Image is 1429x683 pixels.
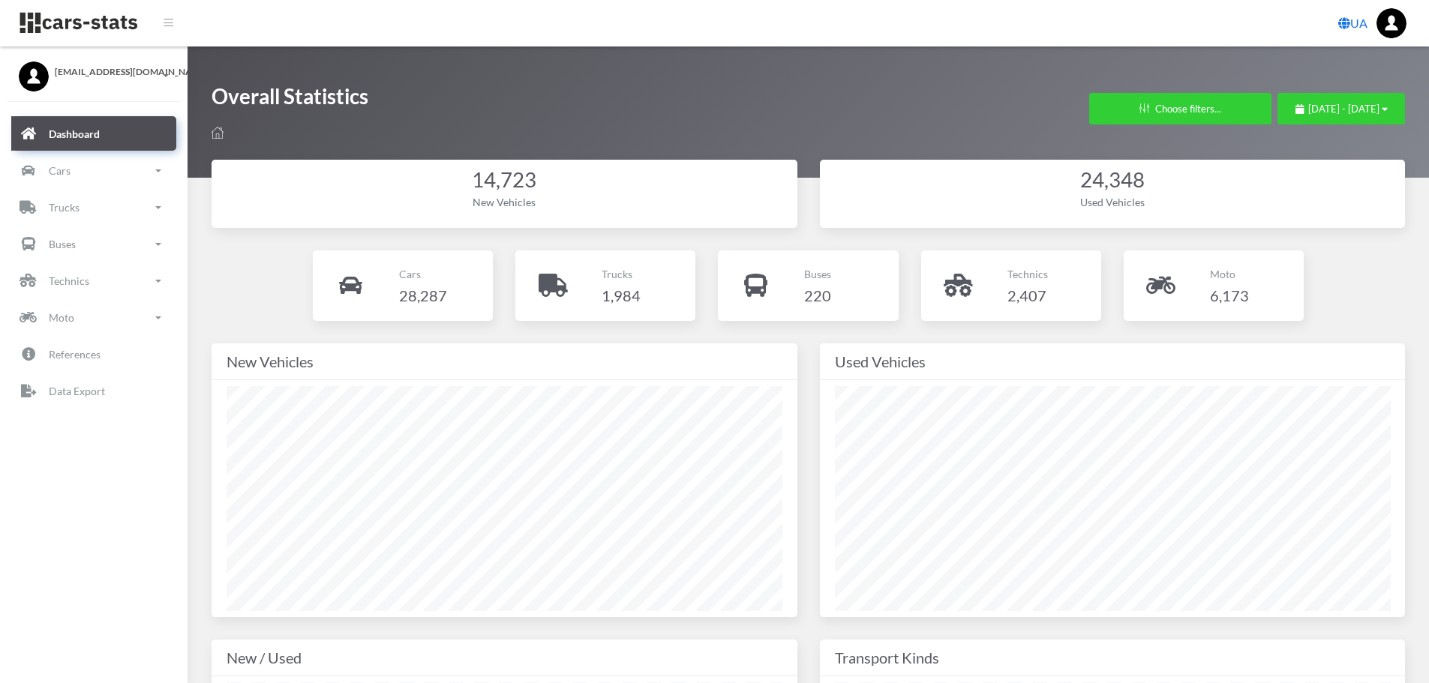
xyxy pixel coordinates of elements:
div: Transport Kinds [835,646,1391,670]
p: Trucks [602,265,641,283]
a: Cars [11,154,176,188]
div: New / Used [227,646,782,670]
span: [DATE] - [DATE] [1308,103,1379,115]
button: [DATE] - [DATE] [1277,93,1405,124]
a: Technics [11,264,176,298]
h4: 220 [804,283,831,307]
div: Used Vehicles [835,349,1391,373]
a: Trucks [11,190,176,225]
p: Buses [49,235,76,253]
a: Buses [11,227,176,262]
img: navbar brand [19,11,139,34]
div: New Vehicles [227,194,782,210]
h4: 28,287 [399,283,447,307]
div: New Vehicles [227,349,782,373]
span: [EMAIL_ADDRESS][DOMAIN_NAME] [55,65,169,79]
p: Moto [1210,265,1249,283]
a: Data Export [11,374,176,409]
img: ... [1376,8,1406,38]
div: 24,348 [835,166,1391,195]
p: Dashboard [49,124,100,143]
p: References [49,345,101,364]
a: [EMAIL_ADDRESS][DOMAIN_NAME] [19,61,169,79]
p: Trucks [49,198,80,217]
div: 14,723 [227,166,782,195]
h4: 1,984 [602,283,641,307]
h4: 2,407 [1007,283,1048,307]
a: Dashboard [11,117,176,151]
p: Buses [804,265,831,283]
p: Cars [399,265,447,283]
p: Cars [49,161,71,180]
a: Moto [11,301,176,335]
a: UA [1332,8,1373,38]
div: Used Vehicles [835,194,1391,210]
p: Data Export [49,382,105,400]
h1: Overall Statistics [212,82,368,118]
a: References [11,337,176,372]
button: Choose filters... [1089,93,1271,124]
p: Moto [49,308,74,327]
p: Technics [1007,265,1048,283]
h4: 6,173 [1210,283,1249,307]
p: Technics [49,271,89,290]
